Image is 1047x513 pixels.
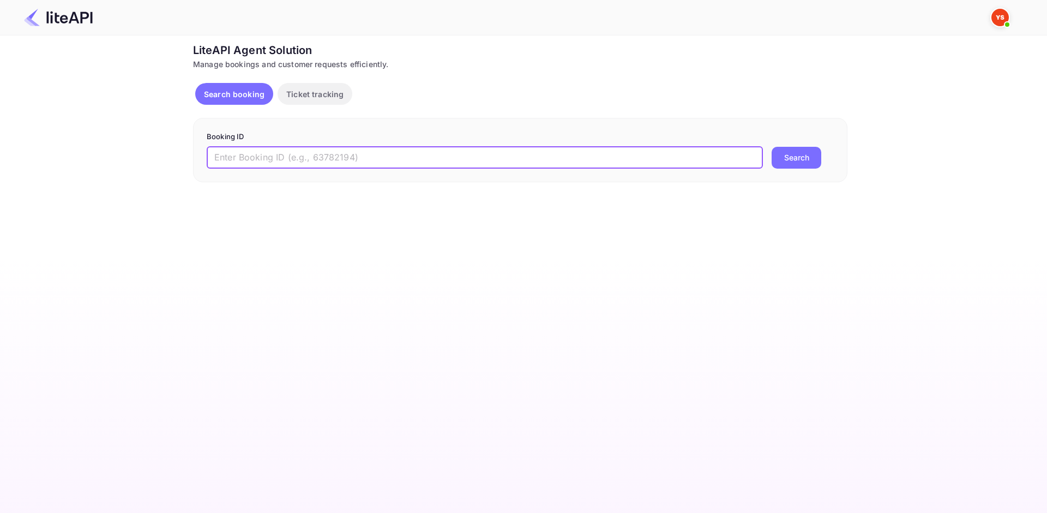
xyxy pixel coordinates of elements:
[193,58,847,70] div: Manage bookings and customer requests efficiently.
[286,88,344,100] p: Ticket tracking
[193,42,847,58] div: LiteAPI Agent Solution
[204,88,264,100] p: Search booking
[24,9,93,26] img: LiteAPI Logo
[207,132,834,142] p: Booking ID
[207,147,763,169] input: Enter Booking ID (e.g., 63782194)
[991,9,1009,26] img: Yandex Support
[772,147,821,169] button: Search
